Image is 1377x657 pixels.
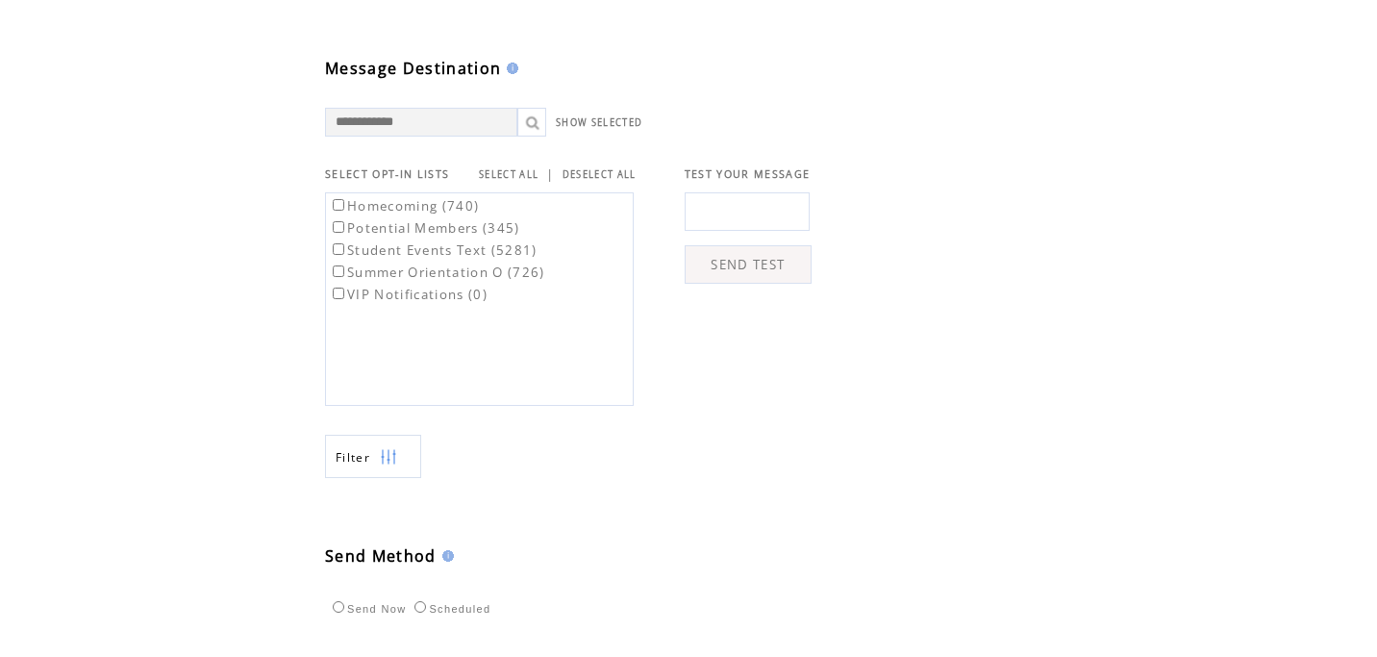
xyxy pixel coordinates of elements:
label: Send Now [328,603,406,615]
label: Potential Members (345) [329,219,520,237]
input: VIP Notifications (0) [333,288,344,299]
label: Student Events Text (5281) [329,241,538,259]
span: Show filters [336,449,370,466]
img: help.gif [437,550,454,562]
label: Homecoming (740) [329,197,479,215]
img: filters.png [380,436,397,479]
input: Potential Members (345) [333,221,344,233]
a: Filter [325,435,421,478]
label: VIP Notifications (0) [329,286,488,303]
label: Summer Orientation O (726) [329,264,545,281]
img: help.gif [501,63,518,74]
a: SEND TEST [685,245,812,284]
input: Send Now [333,601,344,613]
span: Message Destination [325,58,501,79]
input: Scheduled [414,601,426,613]
span: TEST YOUR MESSAGE [685,167,811,181]
input: Summer Orientation O (726) [333,265,344,277]
label: Scheduled [410,603,490,615]
span: Send Method [325,545,437,567]
span: SELECT OPT-IN LISTS [325,167,449,181]
input: Homecoming (740) [333,199,344,211]
input: Student Events Text (5281) [333,243,344,255]
a: SELECT ALL [479,168,538,181]
a: SHOW SELECTED [556,116,642,129]
a: DESELECT ALL [563,168,637,181]
span: | [546,165,554,183]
